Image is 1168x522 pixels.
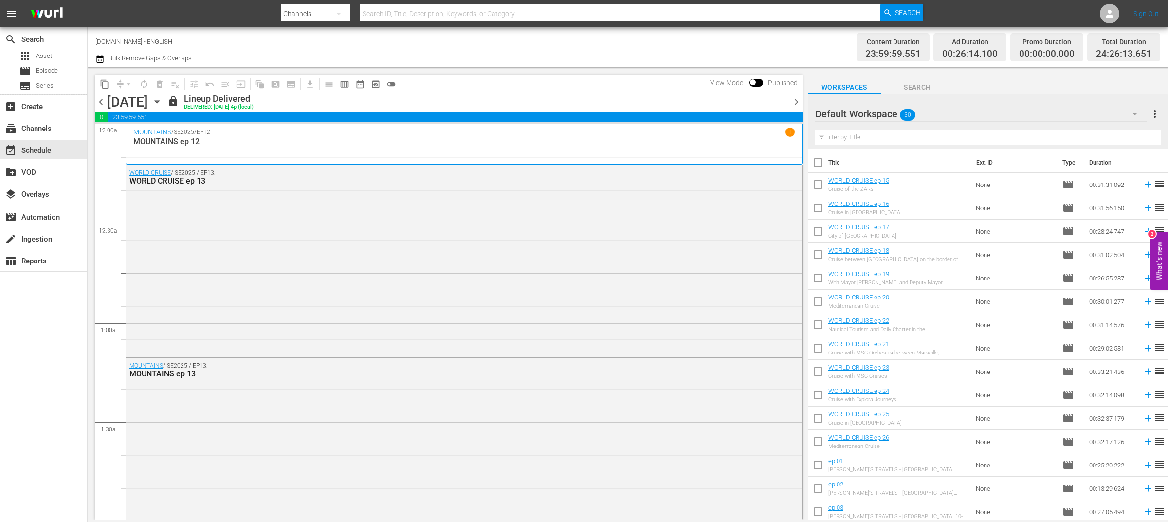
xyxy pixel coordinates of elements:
span: toggle_off [386,79,396,89]
span: Series [19,80,31,92]
span: Day Calendar View [318,75,337,93]
svg: Add to Schedule [1143,413,1153,424]
td: None [972,313,1058,336]
span: 00:26:14.100 [942,49,998,60]
p: 1 [788,129,792,135]
a: WORLD CRUISE ep 22 [828,317,889,324]
span: 00:00:00.000 [1019,49,1075,60]
div: [PERSON_NAME]'S TRAVELS - [GEOGRAPHIC_DATA] [GEOGRAPHIC_DATA] [828,466,968,473]
span: Episode [1062,342,1074,354]
td: 00:31:31.092 [1085,173,1139,196]
div: [PERSON_NAME]'S TRAVELS - [GEOGRAPHIC_DATA] [GEOGRAPHIC_DATA] and pandas [828,490,968,496]
span: preview_outlined [371,79,381,89]
p: EP12 [197,129,210,135]
span: Create [5,101,17,112]
td: 00:32:17.126 [1085,430,1139,453]
div: Cruise with MSC Cruises [828,373,889,379]
svg: Add to Schedule [1143,436,1153,447]
span: Clear Lineup [167,76,183,92]
span: Ingestion [5,233,17,245]
td: None [972,453,1058,477]
span: Fill episodes with ad slates [218,76,233,92]
span: 23:59:59.551 [108,112,803,122]
span: Month Calendar View [352,76,368,92]
button: more_vert [1149,102,1161,126]
span: 30 [900,105,915,125]
div: Mediterranean Cruise [828,443,889,449]
a: WORLD CRUISE ep 17 [828,224,889,231]
span: Episode [1062,179,1074,190]
th: Type [1057,149,1083,176]
a: MOUNTAINS [129,362,163,369]
div: Mediterranean Cruise [828,303,889,309]
svg: Add to Schedule [1143,343,1153,354]
div: Cruise in [GEOGRAPHIC_DATA] [828,209,902,216]
span: Episode [1062,436,1074,447]
div: Cruise of the ZARs [828,186,889,192]
span: reorder [1153,225,1165,237]
div: / SE2025 / EP13: [129,169,744,186]
th: Ext. ID [970,149,1056,176]
a: WORLD CRUISE ep 15 [828,177,889,184]
div: Default Workspace [815,100,1147,128]
th: Duration [1083,149,1142,176]
td: 00:31:56.150 [1085,196,1139,220]
td: 00:33:21.436 [1085,360,1139,383]
span: reorder [1153,318,1165,330]
span: View Mode: [705,79,749,87]
div: Total Duration [1096,35,1151,49]
svg: Add to Schedule [1143,390,1153,400]
span: Episode [1062,272,1074,284]
a: WORLD CRUISE ep 19 [828,270,889,278]
span: reorder [1153,365,1165,377]
span: 23:59:59.551 [865,49,921,60]
span: Search [895,4,921,21]
td: 00:13:29.624 [1085,477,1139,500]
span: Channels [5,123,17,134]
span: reorder [1153,342,1165,354]
td: 00:29:02.581 [1085,336,1139,360]
td: 00:32:14.098 [1085,383,1139,407]
svg: Add to Schedule [1143,179,1153,190]
a: WORLD CRUISE ep 26 [828,434,889,441]
span: Select an event to delete [152,76,167,92]
span: Refresh All Search Blocks [249,75,268,93]
td: None [972,196,1058,220]
span: Episode [19,65,31,77]
td: None [972,477,1058,500]
th: Title [828,149,971,176]
span: Episode [36,66,58,75]
span: reorder [1153,389,1165,400]
span: Episode [1062,249,1074,261]
td: 00:31:14.576 [1085,313,1139,336]
td: 00:26:55.287 [1085,266,1139,290]
td: None [972,290,1058,313]
td: 00:30:01.277 [1085,290,1139,313]
span: menu [6,8,18,19]
td: 00:31:02.504 [1085,243,1139,266]
span: Download as CSV [299,75,318,93]
span: Update Metadata from Key Asset [233,76,249,92]
img: ans4CAIJ8jUAAAAAAAAAAAAAAAAAAAAAAAAgQb4GAAAAAAAAAAAAAAAAAAAAAAAAJMjXAAAAAAAAAAAAAAAAAAAAAAAAgAT5G... [23,2,70,25]
div: With Mayor [PERSON_NAME] and Deputy Mayor [PERSON_NAME] [PERSON_NAME] [828,280,968,286]
span: Automation [5,211,17,223]
span: Create Search Block [268,76,283,92]
span: Create Series Block [283,76,299,92]
svg: Add to Schedule [1143,203,1153,213]
a: WORLD CRUISE ep 20 [828,294,889,301]
td: None [972,220,1058,243]
div: 2 [1148,230,1156,238]
div: Promo Duration [1019,35,1075,49]
div: City of [GEOGRAPHIC_DATA] [828,233,896,239]
td: None [972,243,1058,266]
svg: Add to Schedule [1143,273,1153,283]
div: Cruise in [GEOGRAPHIC_DATA] [828,420,902,426]
span: Reports [5,255,17,267]
span: Episode [1062,412,1074,424]
span: Published [763,79,803,87]
svg: Add to Schedule [1143,483,1153,494]
svg: Add to Schedule [1143,506,1153,517]
span: 24 hours Lineup View is OFF [383,76,399,92]
span: Toggle to switch from Published to Draft view. [749,79,756,86]
button: Open Feedback Widget [1150,232,1168,290]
